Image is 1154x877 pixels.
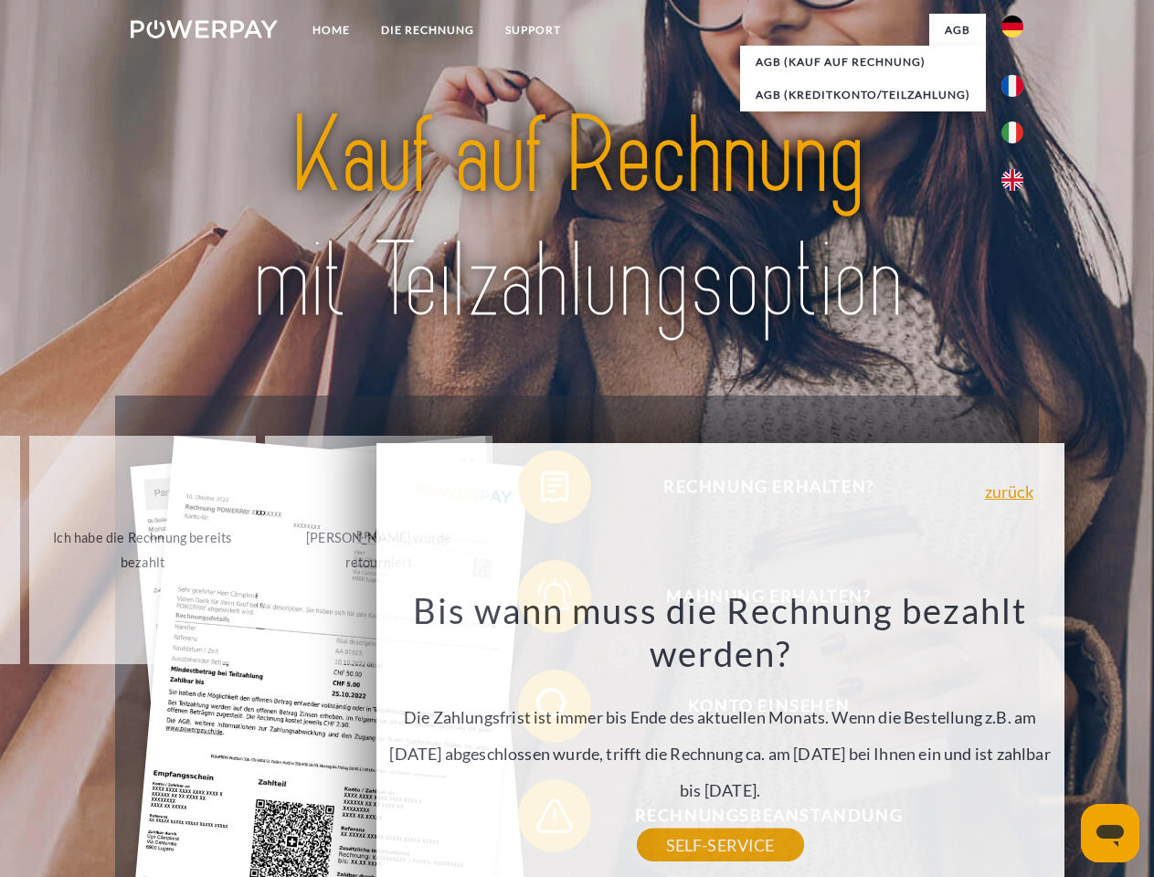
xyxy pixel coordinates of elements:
div: Ich habe die Rechnung bereits bezahlt [40,525,246,575]
div: [PERSON_NAME] wurde retourniert [276,525,482,575]
h3: Bis wann muss die Rechnung bezahlt werden? [386,588,1053,676]
img: it [1001,122,1023,143]
a: agb [929,14,986,47]
a: SUPPORT [490,14,577,47]
iframe: Schaltfläche zum Öffnen des Messaging-Fensters [1081,804,1139,862]
a: zurück [985,483,1033,500]
a: Home [297,14,365,47]
img: de [1001,16,1023,37]
a: SELF-SERVICE [637,829,804,861]
a: AGB (Kreditkonto/Teilzahlung) [740,79,986,111]
img: fr [1001,75,1023,97]
img: title-powerpay_de.svg [175,88,979,350]
div: Die Zahlungsfrist ist immer bis Ende des aktuellen Monats. Wenn die Bestellung z.B. am [DATE] abg... [386,588,1053,845]
img: en [1001,169,1023,191]
img: logo-powerpay-white.svg [131,20,278,38]
a: DIE RECHNUNG [365,14,490,47]
a: AGB (Kauf auf Rechnung) [740,46,986,79]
